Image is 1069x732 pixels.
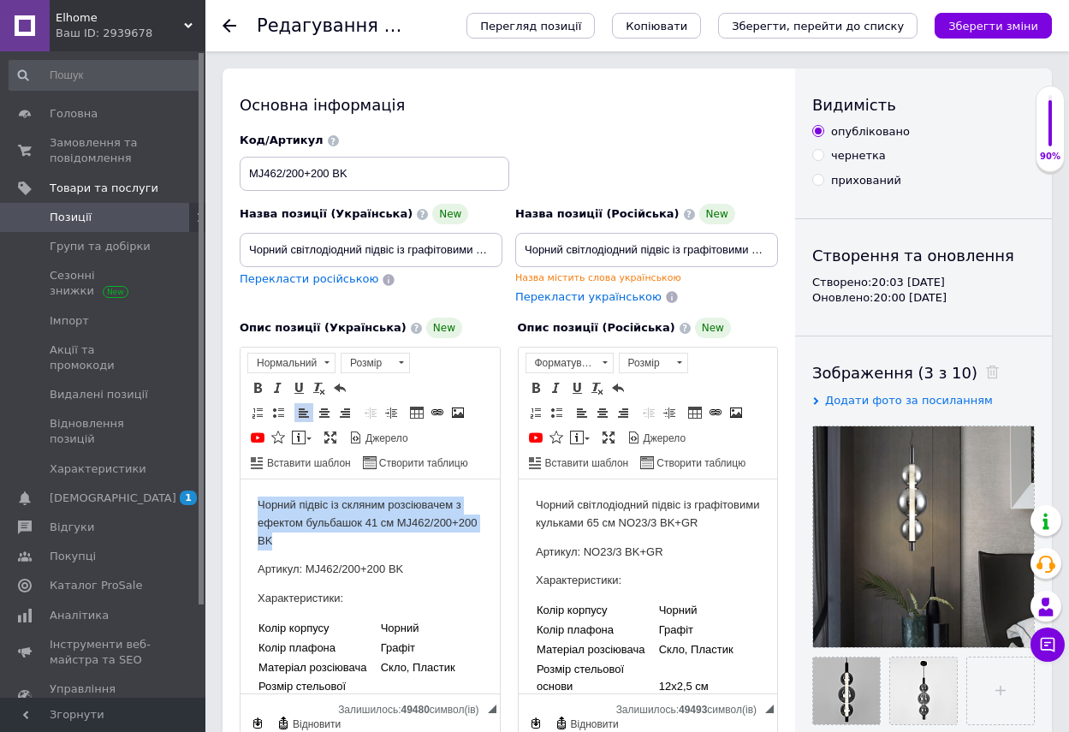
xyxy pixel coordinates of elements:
a: Вставити/Редагувати посилання (Ctrl+L) [428,403,447,422]
span: Групи та добірки [50,239,151,254]
iframe: Редактор, 5C351B08-2252-40AE-80E2-60C8FE945BB1 [519,479,778,693]
div: опубліковано [831,124,910,140]
a: Створити таблицю [638,453,748,472]
span: Відновлення позицій [50,416,158,447]
span: Код/Артикул [240,134,324,146]
span: Характеристики: [17,112,103,125]
a: Повернути (Ctrl+Z) [609,378,627,397]
a: Максимізувати [321,428,340,447]
font: Матеріал розсіювача [18,182,126,194]
a: Джерело [347,428,411,447]
p: Артикул: NO23/3 BK+GR [17,64,242,82]
font: Скло, Пластик [140,182,215,194]
span: Сезонні знижки [50,268,158,299]
a: Курсив (Ctrl+I) [269,378,288,397]
span: 1 [180,491,197,505]
span: Вставити шаблон [264,456,351,471]
span: Позиції [50,210,92,225]
button: Зберегти, перейти до списку [718,13,918,39]
span: Характеристики [50,461,146,477]
span: 49480 [401,704,429,716]
a: Вставити/видалити маркований список [269,403,288,422]
span: Нормальний [248,354,318,372]
button: Перегляд позиції [466,13,595,39]
a: Зменшити відступ [361,403,380,422]
span: Додати фото за посиланням [825,394,993,407]
body: Редактор, E654F76C-D590-497F-A043-846E3DB5C28A [17,17,242,536]
div: Оновлено: 20:00 [DATE] [812,290,1035,306]
span: New [695,318,731,338]
span: Аналітика [50,608,109,623]
a: Підкреслений (Ctrl+U) [289,378,308,397]
a: Вставити повідомлення [567,428,592,447]
font: Графіт [140,144,175,157]
span: Відновити [568,717,619,732]
div: чернетка [831,148,886,164]
i: Зберегти зміни [948,20,1038,33]
button: Зберегти зміни [935,13,1052,39]
a: Таблиця [686,403,704,422]
a: Нормальний [247,353,336,373]
a: Розмір [341,353,410,373]
font: Колір корпусу [18,124,89,137]
body: Редактор, 5C351B08-2252-40AE-80E2-60C8FE945BB1 [17,17,242,518]
span: New [432,204,468,224]
div: 90% Якість заповнення [1036,86,1065,172]
a: Таблиця [407,403,426,422]
span: Характеристики: [17,94,103,107]
span: Потягніть для зміни розмірів [765,705,774,713]
a: Створити таблицю [360,453,471,472]
span: Джерело [641,431,686,446]
font: Графіт [140,162,175,175]
span: Імпорт [50,313,89,329]
div: Створення та оновлення [812,245,1035,266]
a: По центру [593,403,612,422]
span: Покупці [50,549,96,564]
a: Джерело [625,428,689,447]
font: Розмір стельової основи [18,183,105,214]
div: прихований [831,173,901,188]
a: Вставити/видалити нумерований список [248,403,267,422]
a: Зменшити відступ [639,403,658,422]
span: Опис позиції (Російська) [518,321,675,334]
div: Зображення (3 з 10) [812,362,1035,384]
a: Жирний (Ctrl+B) [248,378,267,397]
a: Вставити шаблон [526,453,632,472]
a: Форматування [526,353,614,373]
div: Видимість [812,94,1035,116]
span: Опис позиції (Українська) [240,321,407,334]
a: По центру [315,403,334,422]
p: Чорний підвіс із скляним розсіювачем з ефектом бульбашок 41 см MJ462/200+200 BK [17,17,242,70]
a: Вставити/видалити маркований список [547,403,566,422]
a: По лівому краю [294,403,313,422]
span: Каталог ProSale [50,578,142,593]
font: 12х2,5 см [140,200,190,213]
span: Відгуки [50,520,94,535]
div: Повернутися назад [223,19,236,33]
span: Розмір [341,354,393,372]
a: Повернути (Ctrl+Z) [330,378,349,397]
span: Замовлення та повідомлення [50,135,158,166]
a: Видалити форматування [588,378,607,397]
span: Перегляд позиції [480,20,581,33]
input: Наприклад, H&M жіноча сукня зелена 38 розмір вечірня максі з блискітками [240,233,502,267]
div: Кiлькiсть символiв [616,699,765,716]
a: Розмір [619,353,688,373]
a: Додати відео з YouTube [248,428,267,447]
a: По правому краю [614,403,632,422]
a: Жирний (Ctrl+B) [526,378,545,397]
div: 90% [1036,151,1064,163]
div: Назва містить слова українською [515,271,778,284]
i: Зберегти, перейти до списку [732,20,904,33]
span: Перекласти українською [515,290,662,303]
span: Розмір [620,354,671,372]
span: Копіювати [626,20,687,33]
font: Чорний [140,124,179,137]
font: Розмір стельової основи [18,200,105,231]
a: По правому краю [336,403,354,422]
font: Скло, Пластик [140,164,215,176]
input: Наприклад, H&M жіноча сукня зелена 38 розмір вечірня максі з блискітками [515,233,778,267]
p: Артикул: MJ462/200+200 BK [17,81,242,99]
span: Створити таблицю [377,456,468,471]
span: Джерело [363,431,408,446]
